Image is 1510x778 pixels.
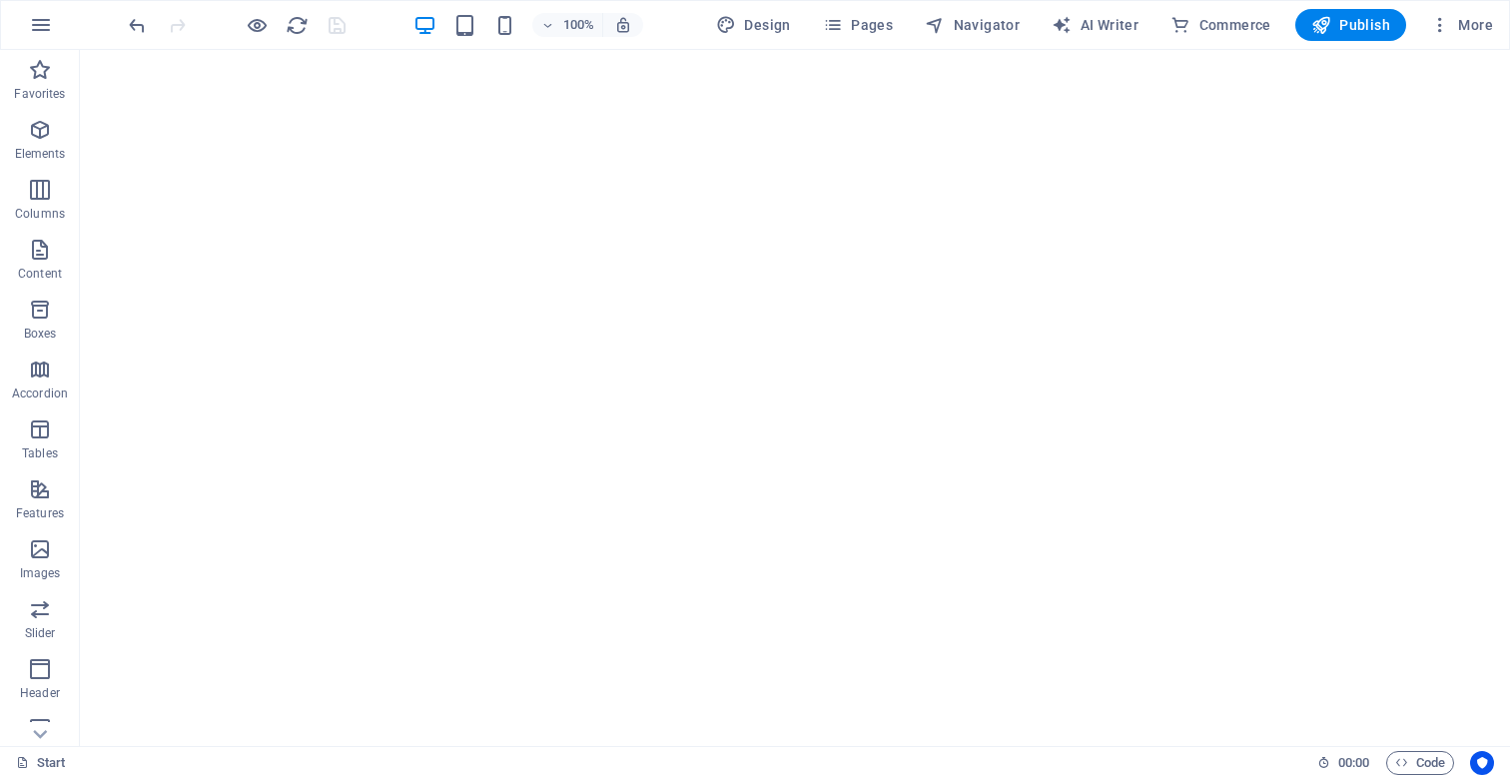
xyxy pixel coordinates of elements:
span: Commerce [1170,15,1271,35]
p: Slider [25,625,56,641]
span: Publish [1311,15,1390,35]
span: Design [716,15,791,35]
p: Boxes [24,326,57,342]
span: More [1430,15,1493,35]
span: : [1352,755,1355,770]
p: Images [20,565,61,581]
button: Commerce [1162,9,1279,41]
span: Pages [823,15,893,35]
p: Content [18,266,62,282]
button: More [1422,9,1501,41]
a: Click to cancel selection. Double-click to open Pages [16,751,66,775]
button: Usercentrics [1470,751,1494,775]
button: reload [285,13,309,37]
button: AI Writer [1044,9,1146,41]
h6: Session time [1317,751,1370,775]
h6: 100% [562,13,594,37]
span: AI Writer [1052,15,1138,35]
button: undo [125,13,149,37]
button: Code [1386,751,1454,775]
button: Publish [1295,9,1406,41]
button: Design [708,9,799,41]
p: Features [16,505,64,521]
i: On resize automatically adjust zoom level to fit chosen device. [614,16,632,34]
span: 00 00 [1338,751,1369,775]
button: Pages [815,9,901,41]
div: Design (Ctrl+Alt+Y) [708,9,799,41]
button: 100% [532,13,603,37]
span: Code [1395,751,1445,775]
span: Navigator [925,15,1020,35]
p: Header [20,685,60,701]
p: Favorites [14,86,65,102]
i: Undo: change_position (Ctrl+Z) [126,14,149,37]
p: Accordion [12,386,68,401]
p: Elements [15,146,66,162]
p: Tables [22,445,58,461]
p: Columns [15,206,65,222]
button: Navigator [917,9,1028,41]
